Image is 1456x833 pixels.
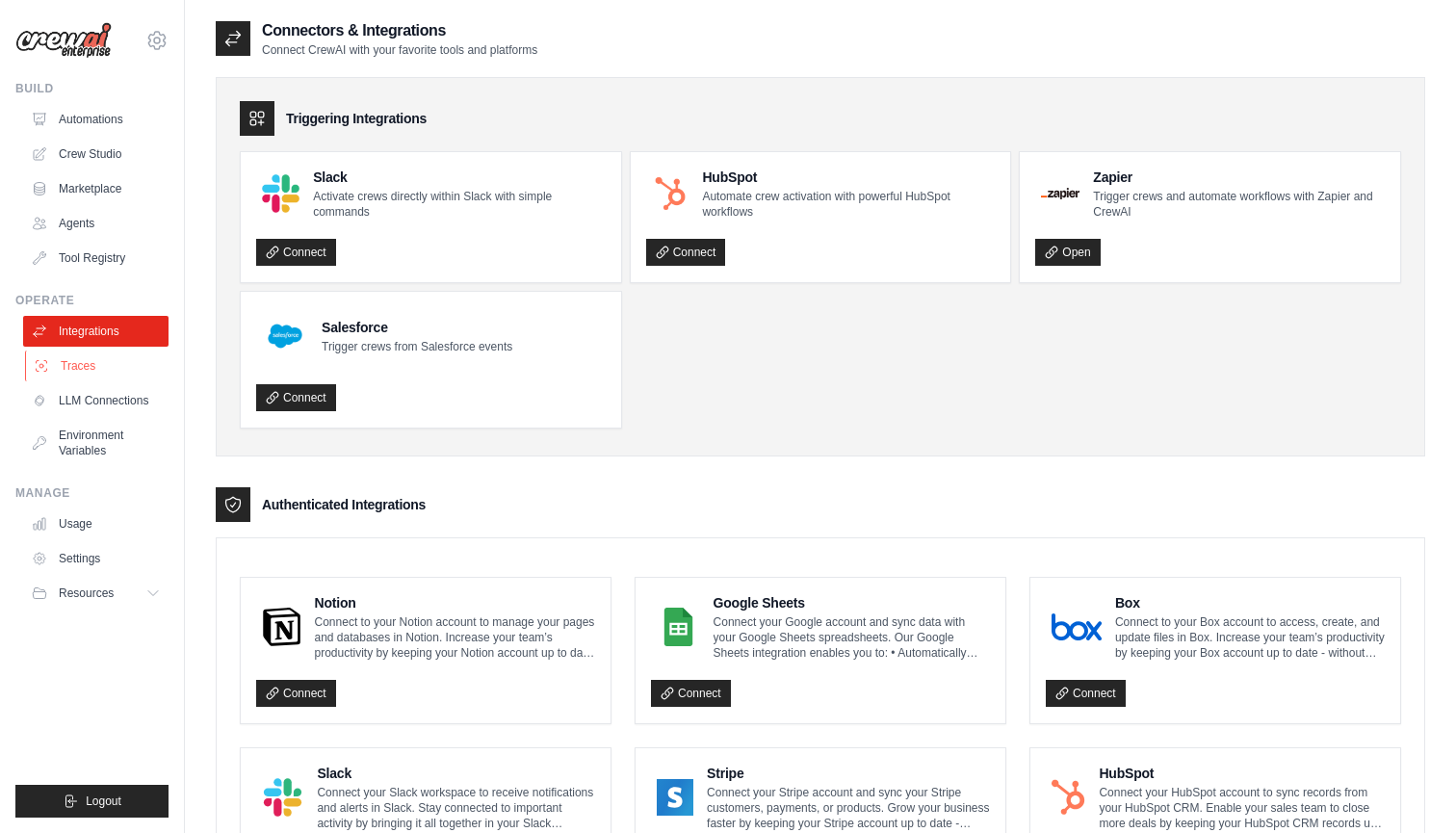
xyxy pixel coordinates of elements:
img: Box Logo [1052,608,1102,646]
h4: Stripe [707,764,990,783]
div: Manage [15,485,169,501]
h4: Salesforce [322,318,512,337]
a: Usage [23,508,169,539]
p: Connect to your Notion account to manage your pages and databases in Notion. Increase your team’s... [315,614,595,661]
a: Crew Studio [23,139,169,169]
a: Tool Registry [23,243,169,273]
h4: HubSpot [1099,764,1385,783]
div: Build [15,81,169,96]
p: Connect CrewAI with your favorite tools and platforms [262,42,537,58]
p: Connect your Google account and sync data with your Google Sheets spreadsheets. Our Google Sheets... [714,614,990,661]
p: Connect your HubSpot account to sync records from your HubSpot CRM. Enable your sales team to clo... [1099,785,1385,831]
span: Resources [59,586,114,601]
a: LLM Connections [23,385,169,416]
p: Connect to your Box account to access, create, and update files in Box. Increase your team’s prod... [1115,614,1385,661]
h4: HubSpot [702,168,995,187]
h4: Slack [317,764,595,783]
img: Notion Logo [262,608,301,646]
a: Connect [651,680,731,707]
img: HubSpot Logo [1052,778,1085,817]
h4: Slack [313,168,606,187]
a: Automations [23,104,169,135]
span: Logout [86,794,121,809]
img: Logo [15,22,112,59]
h4: Zapier [1093,168,1385,187]
h4: Google Sheets [714,593,990,612]
h4: Box [1115,593,1385,612]
h4: Notion [315,593,595,612]
img: Slack Logo [262,174,299,212]
p: Trigger crews from Salesforce events [322,339,512,354]
button: Resources [23,578,169,609]
img: HubSpot Logo [652,175,689,213]
p: Activate crews directly within Slack with simple commands [313,189,606,220]
a: Environment Variables [23,420,169,466]
a: Open [1035,239,1100,266]
a: Connect [646,239,726,266]
p: Trigger crews and automate workflows with Zapier and CrewAI [1093,189,1385,220]
p: Connect your Slack workspace to receive notifications and alerts in Slack. Stay connected to impo... [317,785,595,831]
a: Traces [25,351,170,381]
div: Operate [15,293,169,308]
a: Settings [23,543,169,574]
button: Logout [15,785,169,818]
img: Slack Logo [262,778,303,817]
h2: Connectors & Integrations [262,19,537,42]
a: Agents [23,208,169,239]
img: Zapier Logo [1041,188,1079,199]
a: Connect [1046,680,1126,707]
a: Marketplace [23,173,169,204]
a: Connect [256,680,336,707]
a: Connect [256,384,336,411]
img: Salesforce Logo [262,313,308,359]
img: Stripe Logo [657,778,693,817]
p: Connect your Stripe account and sync your Stripe customers, payments, or products. Grow your busi... [707,785,990,831]
h3: Authenticated Integrations [262,495,426,514]
img: Google Sheets Logo [657,608,700,646]
a: Connect [256,239,336,266]
p: Automate crew activation with powerful HubSpot workflows [702,189,995,220]
a: Integrations [23,316,169,347]
h3: Triggering Integrations [286,109,427,128]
